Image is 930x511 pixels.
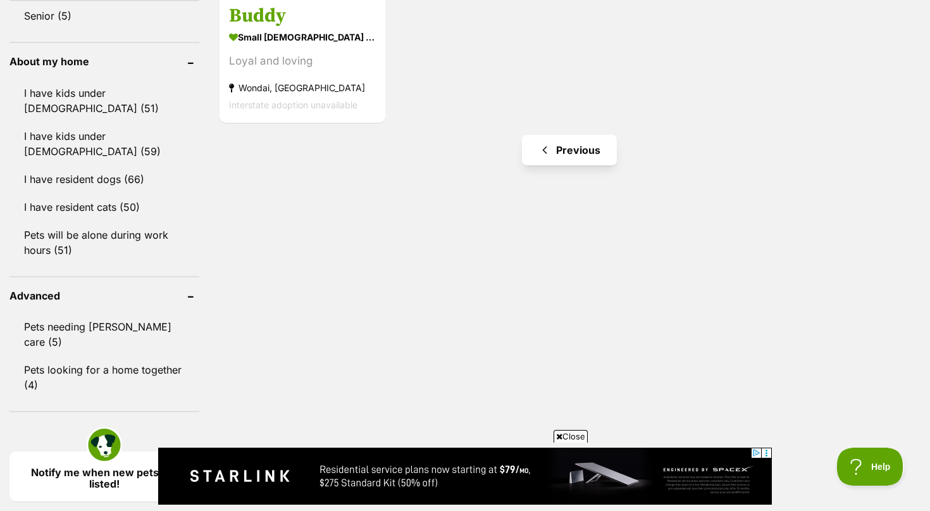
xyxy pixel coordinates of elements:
h3: Buddy [229,3,376,27]
a: Previous page [522,135,617,165]
a: I have kids under [DEMOGRAPHIC_DATA] (51) [9,80,199,122]
header: About my home [9,56,199,67]
a: I have resident cats (50) [9,194,199,220]
a: I have kids under [DEMOGRAPHIC_DATA] (59) [9,123,199,165]
a: Pets looking for a home together (4) [9,356,199,398]
iframe: Advertisement [158,448,772,505]
span: Close [554,430,588,443]
a: Senior (5) [9,3,199,29]
header: Advanced [9,290,199,301]
a: Notify me when new pets are listed! [9,451,199,502]
strong: small [DEMOGRAPHIC_DATA] Dog [229,27,376,46]
iframe: Help Scout Beacon - Open [837,448,905,486]
a: Pets will be alone during work hours (51) [9,222,199,263]
span: Interstate adoption unavailable [229,99,357,110]
a: I have resident dogs (66) [9,166,199,192]
nav: Pagination [218,135,921,165]
a: Pets needing [PERSON_NAME] care (5) [9,313,199,355]
div: Loyal and loving [229,52,376,69]
strong: Wondai, [GEOGRAPHIC_DATA] [229,79,376,96]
